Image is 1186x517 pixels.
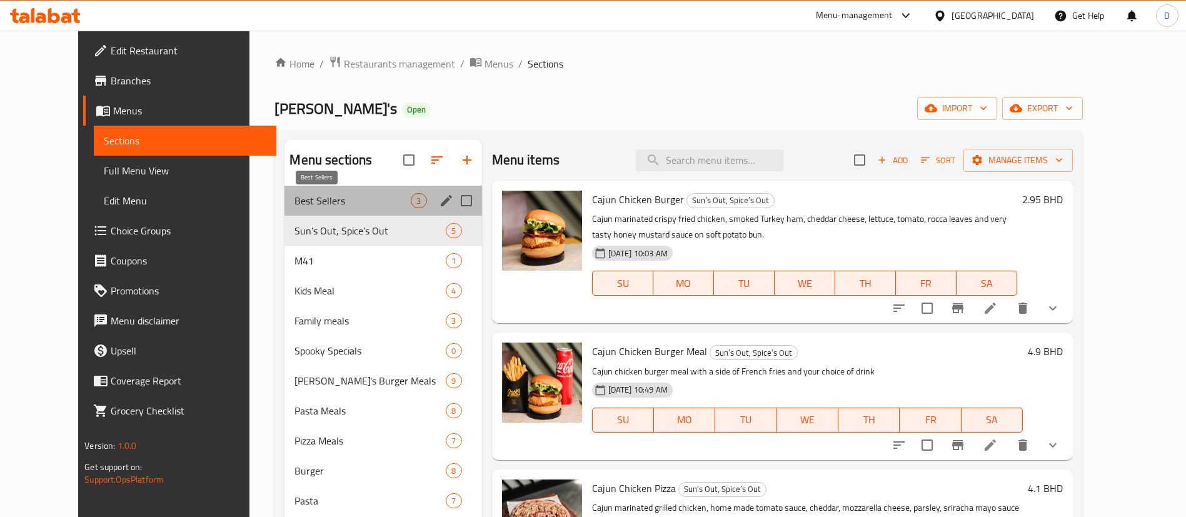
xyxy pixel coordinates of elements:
[396,147,422,173] span: Select all sections
[884,430,914,460] button: sort-choices
[921,153,955,168] span: Sort
[113,103,266,118] span: Menus
[111,283,266,298] span: Promotions
[446,375,461,387] span: 9
[598,274,648,293] span: SU
[592,364,1023,379] p: Cajun chicken burger meal with a side of French fries and your choice of drink
[502,343,582,423] img: Cajun Chicken Burger Meal
[284,306,481,336] div: Family meals3
[294,253,446,268] span: M41
[446,493,461,508] div: items
[446,405,461,417] span: 8
[284,336,481,366] div: Spooky Specials0
[957,271,1017,296] button: SA
[835,271,896,296] button: TH
[84,471,164,488] a: Support.OpsPlatform
[284,456,481,486] div: Burger8
[470,56,513,72] a: Menus
[446,223,461,238] div: items
[94,126,276,156] a: Sections
[1045,301,1060,316] svg: Show Choices
[294,373,446,388] div: Jack's Burger Meals
[294,343,446,358] span: Spooky Specials
[943,430,973,460] button: Branch-specific-item
[1038,430,1068,460] button: show more
[1008,430,1038,460] button: delete
[780,274,830,293] span: WE
[111,253,266,268] span: Coupons
[460,56,465,71] li: /
[446,465,461,477] span: 8
[592,342,707,361] span: Cajun Chicken Burger Meal
[1045,438,1060,453] svg: Show Choices
[284,366,481,396] div: [PERSON_NAME]'s Burger Meals9
[83,66,276,96] a: Branches
[1164,9,1170,23] span: D
[896,271,957,296] button: FR
[518,56,523,71] li: /
[967,411,1018,429] span: SA
[294,493,446,508] div: Pasta
[111,43,266,58] span: Edit Restaurant
[873,151,913,170] span: Add item
[274,94,397,123] span: [PERSON_NAME]'s
[284,246,481,276] div: M411
[710,346,797,360] span: Sun’s Out, Spice’s Out
[446,345,461,357] span: 0
[446,433,461,448] div: items
[962,274,1012,293] span: SA
[83,396,276,426] a: Grocery Checklist
[111,73,266,88] span: Branches
[873,151,913,170] button: Add
[983,301,998,316] a: Edit menu item
[83,336,276,366] a: Upsell
[446,463,461,478] div: items
[715,408,776,433] button: TU
[294,223,446,238] span: Sun’s Out, Spice’s Out
[294,193,411,208] span: Best Sellers
[83,36,276,66] a: Edit Restaurant
[710,345,798,360] div: Sun’s Out, Spice’s Out
[678,482,766,497] div: Sun’s Out, Spice’s Out
[294,313,446,328] span: Family meals
[284,396,481,426] div: Pasta Meals8
[927,101,987,116] span: import
[1028,343,1063,360] h6: 4.9 BHD
[411,195,426,207] span: 3
[402,104,431,115] span: Open
[446,403,461,418] div: items
[592,190,684,209] span: Cajun Chicken Burger
[592,408,654,433] button: SU
[344,56,455,71] span: Restaurants management
[294,463,446,478] div: Burger
[446,313,461,328] div: items
[1008,293,1038,323] button: delete
[446,283,461,298] div: items
[1038,293,1068,323] button: show more
[603,248,673,259] span: [DATE] 10:03 AM
[83,96,276,126] a: Menus
[104,193,266,208] span: Edit Menu
[94,156,276,186] a: Full Menu View
[1012,101,1073,116] span: export
[452,145,482,175] button: Add section
[918,151,958,170] button: Sort
[884,293,914,323] button: sort-choices
[876,153,910,168] span: Add
[329,56,455,72] a: Restaurants management
[963,149,1073,172] button: Manage items
[284,426,481,456] div: Pizza Meals7
[775,271,835,296] button: WE
[446,373,461,388] div: items
[111,223,266,238] span: Choice Groups
[274,56,1083,72] nav: breadcrumb
[446,315,461,327] span: 3
[816,8,893,23] div: Menu-management
[274,56,314,71] a: Home
[104,163,266,178] span: Full Menu View
[658,274,709,293] span: MO
[952,9,1034,23] div: [GEOGRAPHIC_DATA]
[914,295,940,321] span: Select to update
[913,151,963,170] span: Sort items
